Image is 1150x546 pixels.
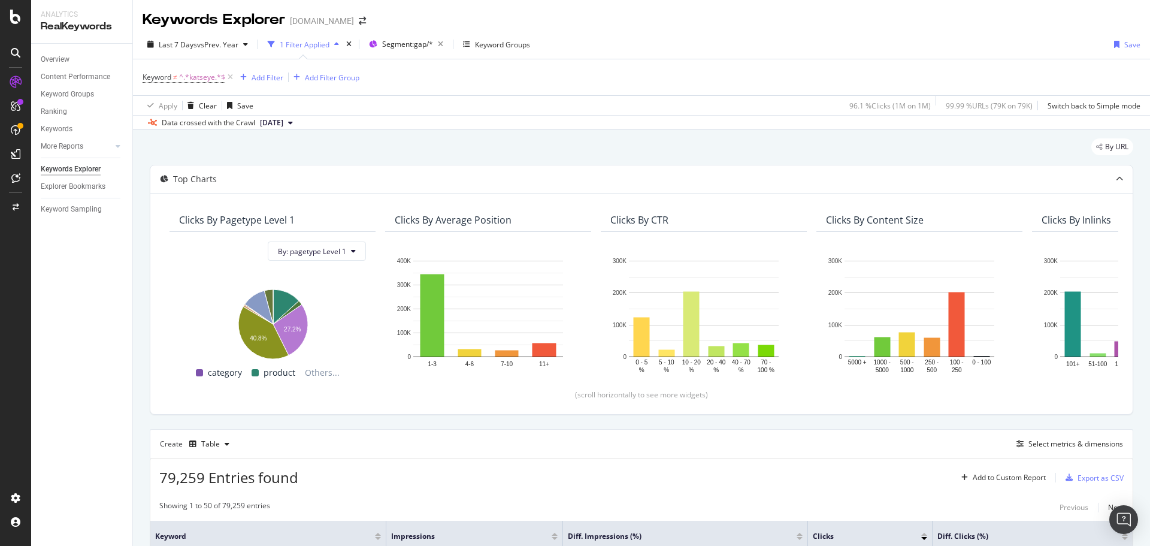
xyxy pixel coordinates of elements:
[159,40,197,50] span: Last 7 Days
[937,531,1104,542] span: Diff. Clicks (%)
[610,255,797,375] svg: A chart.
[952,367,962,373] text: 250
[1043,96,1140,115] button: Switch back to Simple mode
[957,468,1046,487] button: Add to Custom Report
[1012,437,1123,451] button: Select metrics & dimensions
[284,326,301,333] text: 27.2%
[237,101,253,111] div: Save
[946,101,1033,111] div: 99.99 % URLs ( 79K on 79K )
[874,359,891,366] text: 1000 -
[268,242,366,261] button: By: pagetype Level 1
[501,361,513,367] text: 7-10
[41,71,124,83] a: Content Performance
[1108,502,1124,512] div: Next
[41,203,124,216] a: Keyword Sampling
[1042,214,1111,226] div: Clicks By Inlinks
[659,359,674,366] text: 5 - 10
[143,10,285,30] div: Keywords Explorer
[1044,322,1058,328] text: 100K
[143,72,171,82] span: Keyword
[41,105,67,118] div: Ranking
[1109,35,1140,54] button: Save
[41,105,124,118] a: Ranking
[199,101,217,111] div: Clear
[208,366,242,380] span: category
[664,367,669,373] text: %
[159,467,298,487] span: 79,259 Entries found
[758,367,774,373] text: 100 %
[458,35,535,54] button: Keyword Groups
[925,359,939,366] text: 250 -
[41,203,102,216] div: Keyword Sampling
[41,53,69,66] div: Overview
[41,88,94,101] div: Keyword Groups
[1124,40,1140,50] div: Save
[41,20,123,34] div: RealKeywords
[828,258,843,264] text: 300K
[264,366,295,380] span: product
[364,35,448,54] button: Segment:gap/*
[689,367,694,373] text: %
[707,359,726,366] text: 20 - 40
[900,367,914,373] text: 1000
[465,361,474,367] text: 4-6
[179,69,225,86] span: ^.*katseye.*$
[1044,290,1058,297] text: 200K
[197,40,238,50] span: vs Prev. Year
[950,359,964,366] text: 100 -
[1048,101,1140,111] div: Switch back to Simple mode
[280,40,329,50] div: 1 Filter Applied
[41,88,124,101] a: Keyword Groups
[761,359,771,366] text: 70 -
[41,10,123,20] div: Analytics
[382,39,433,49] span: Segment: gap/*
[173,72,177,82] span: ≠
[263,35,344,54] button: 1 Filter Applied
[397,282,411,288] text: 300K
[41,180,105,193] div: Explorer Bookmarks
[1105,143,1128,150] span: By URL
[828,322,843,328] text: 100K
[1115,361,1130,367] text: 16-50
[539,361,549,367] text: 11+
[1109,505,1138,534] div: Open Intercom Messenger
[41,123,124,135] a: Keywords
[41,123,72,135] div: Keywords
[1028,439,1123,449] div: Select metrics & dimensions
[165,390,1118,400] div: (scroll horizontally to see more widgets)
[41,53,124,66] a: Overview
[623,354,627,360] text: 0
[278,246,346,257] span: By: pagetype Level 1
[184,435,234,454] button: Table
[290,15,354,27] div: [DOMAIN_NAME]
[395,214,512,226] div: Clicks By Average Position
[235,70,283,85] button: Add Filter
[1091,138,1133,155] div: legacy label
[1088,361,1107,367] text: 51-100
[813,531,903,542] span: Clicks
[713,367,719,373] text: %
[41,180,124,193] a: Explorer Bookmarks
[41,163,124,176] a: Keywords Explorer
[639,367,644,373] text: %
[359,17,366,25] div: arrow-right-arrow-left
[395,255,582,375] svg: A chart.
[613,322,627,328] text: 100K
[41,140,83,153] div: More Reports
[1078,473,1124,483] div: Export as CSV
[289,70,359,85] button: Add Filter Group
[1060,502,1088,512] div: Previous
[41,71,110,83] div: Content Performance
[927,367,937,373] text: 500
[973,474,1046,481] div: Add to Custom Report
[173,173,217,185] div: Top Charts
[613,290,627,297] text: 200K
[183,96,217,115] button: Clear
[848,359,867,366] text: 5000 +
[179,283,366,361] svg: A chart.
[610,214,668,226] div: Clicks By CTR
[222,96,253,115] button: Save
[397,306,411,312] text: 200K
